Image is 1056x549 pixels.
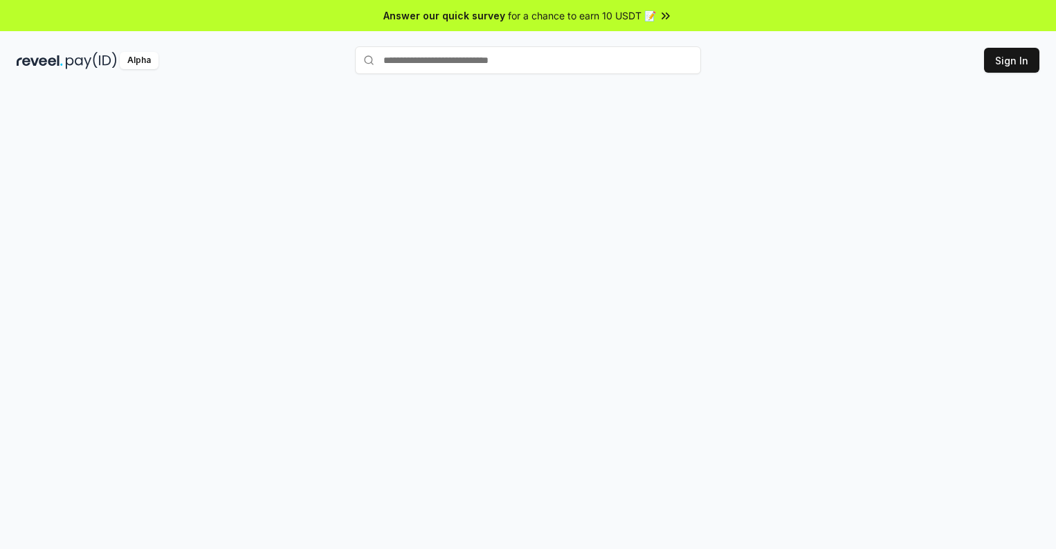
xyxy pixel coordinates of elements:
[17,52,63,69] img: reveel_dark
[508,8,656,23] span: for a chance to earn 10 USDT 📝
[66,52,117,69] img: pay_id
[984,48,1039,73] button: Sign In
[383,8,505,23] span: Answer our quick survey
[120,52,158,69] div: Alpha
